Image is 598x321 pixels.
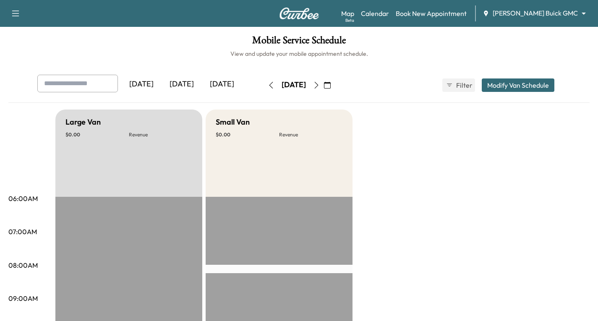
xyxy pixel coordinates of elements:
p: 09:00AM [8,293,38,303]
div: [DATE] [121,75,162,94]
h1: Mobile Service Schedule [8,35,590,50]
img: Curbee Logo [279,8,319,19]
a: Book New Appointment [396,8,467,18]
span: Filter [456,80,471,90]
h5: Large Van [65,116,101,128]
button: Filter [442,78,475,92]
p: 07:00AM [8,227,37,237]
h5: Small Van [216,116,250,128]
span: [PERSON_NAME] Buick GMC [493,8,578,18]
button: Modify Van Schedule [482,78,554,92]
p: $ 0.00 [216,131,279,138]
p: 08:00AM [8,260,38,270]
div: Beta [345,17,354,23]
h6: View and update your mobile appointment schedule. [8,50,590,58]
p: Revenue [129,131,192,138]
a: Calendar [361,8,389,18]
p: 06:00AM [8,193,38,204]
p: Revenue [279,131,342,138]
div: [DATE] [162,75,202,94]
div: [DATE] [282,80,306,90]
a: MapBeta [341,8,354,18]
div: [DATE] [202,75,242,94]
p: $ 0.00 [65,131,129,138]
